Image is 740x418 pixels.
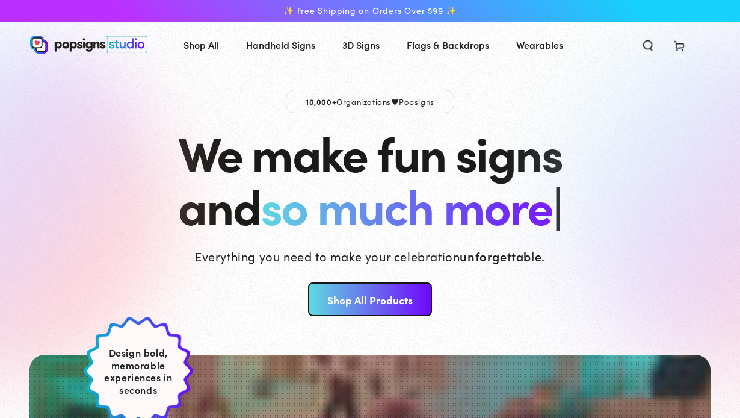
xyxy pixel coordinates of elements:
[516,36,563,54] span: Wearables
[237,29,324,61] a: Handheld Signs
[286,90,454,113] p: Organizations Popsigns
[283,5,457,16] span: ✨ Free Shipping on Orders Over $99 ✨
[308,282,431,316] a: Shop All Products
[507,29,572,61] a: Wearables
[178,125,562,231] h1: We make fun signs and
[552,170,561,239] span: |
[342,36,380,54] span: 3D Signs
[195,248,545,264] p: Everything you need to make your celebration .
[632,31,664,58] summary: Search our site
[333,29,389,61] a: 3D Signs
[398,29,498,61] a: Flags & Backdrops
[30,36,147,54] img: Popsigns Studio
[174,29,228,61] a: Shop All
[183,36,219,54] span: Shop All
[261,171,552,238] span: so much more
[407,36,489,54] span: Flags & Backdrops
[246,36,315,54] span: Handheld Signs
[306,96,336,107] span: 10,000+
[460,248,541,264] strong: unforgettable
